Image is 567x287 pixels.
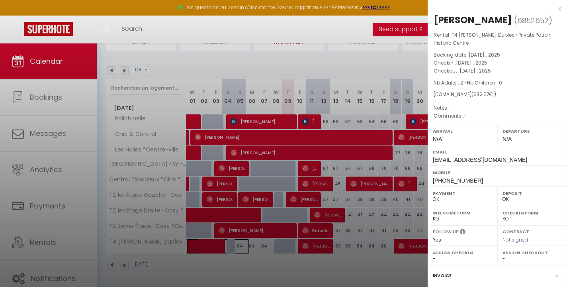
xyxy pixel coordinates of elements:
div: [DOMAIN_NAME] [434,91,561,98]
span: [EMAIL_ADDRESS][DOMAIN_NAME] [433,157,527,163]
label: Follow up [433,228,459,235]
span: N/A [433,136,442,142]
span: - [450,104,452,111]
label: Email [433,148,562,156]
i: Select YES if you want to send post-checkout messages sequences [460,228,465,237]
label: Welcome form [433,209,492,217]
label: Payment [433,189,492,197]
label: Departure [502,127,562,135]
span: [PHONE_NUMBER] [433,177,483,184]
label: Invoice [433,271,452,280]
span: - [464,112,467,119]
span: [DATE] . 2025 [459,67,491,74]
label: Assign Checkin [433,249,492,257]
label: Checkin form [502,209,562,217]
span: ( € ) [471,91,496,98]
span: T4 [PERSON_NAME] Duplex • Private Patio • Historic Centre [434,31,551,46]
span: [DATE] . 2025 [456,59,487,66]
label: Mobile [433,169,562,177]
label: Deposit [502,189,562,197]
p: Booking date : [434,51,561,59]
span: Not signed [502,236,528,243]
p: Checkout : [434,67,561,75]
label: Arrival [433,127,492,135]
div: [PERSON_NAME] [434,14,512,26]
div: x [428,4,561,14]
label: Assign Checkout [502,249,562,257]
span: Nb Children : 0 [467,79,502,86]
p: Rental : [434,31,561,47]
span: ( ) [514,15,552,26]
span: 632.57 [473,91,489,98]
p: Comments : [434,112,561,120]
span: [DATE] . 2025 [469,51,500,58]
p: Notes : [434,104,561,112]
label: Contract [502,228,529,234]
span: Nb Adults : 2 - [434,79,502,86]
span: 6852652 [517,16,549,26]
span: N/A [502,136,512,142]
p: Checkin : [434,59,561,67]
